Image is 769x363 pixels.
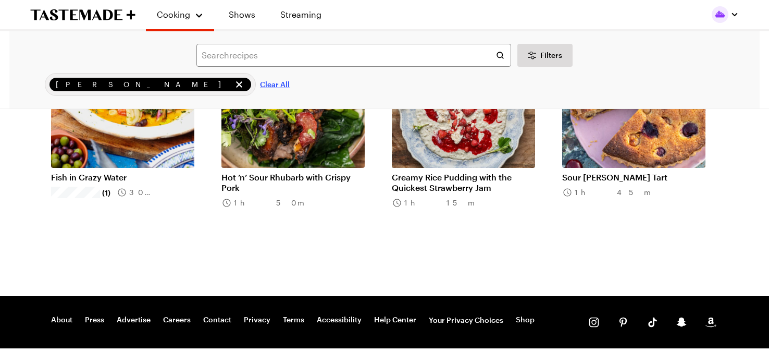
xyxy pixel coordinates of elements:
[117,315,151,325] a: Advertise
[517,44,573,67] button: Desktop filters
[233,79,245,90] button: remove Jamie Oliver
[85,315,104,325] a: Press
[540,50,562,60] span: Filters
[244,315,270,325] a: Privacy
[51,172,194,183] a: Fish in Crazy Water
[283,315,304,325] a: Terms
[156,4,204,25] button: Cooking
[392,172,535,193] a: Creamy Rice Pudding with the Quickest Strawberry Jam
[260,73,290,96] button: Clear All
[203,315,231,325] a: Contact
[260,79,290,90] span: Clear All
[317,315,362,325] a: Accessibility
[221,172,365,193] a: Hot ’n’ Sour Rhubarb with Crispy Pork
[163,315,191,325] a: Careers
[429,315,503,325] button: Your Privacy Choices
[562,172,705,183] a: Sour [PERSON_NAME] Tart
[374,315,416,325] a: Help Center
[712,6,728,23] img: Profile picture
[51,315,535,325] nav: Footer
[157,9,190,19] span: Cooking
[51,315,72,325] a: About
[30,9,135,21] a: To Tastemade Home Page
[516,315,535,325] a: Shop
[712,6,739,23] button: Profile picture
[56,79,231,90] span: [PERSON_NAME]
